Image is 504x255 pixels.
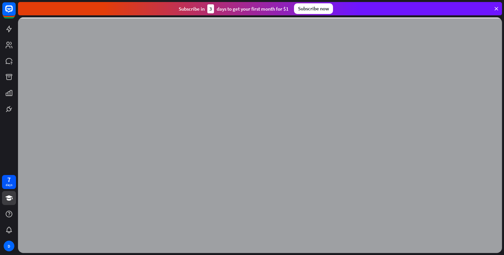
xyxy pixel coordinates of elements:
[179,4,289,13] div: Subscribe in days to get your first month for $1
[2,175,16,189] a: 7 days
[4,241,14,251] div: D
[6,183,12,187] div: days
[207,4,214,13] div: 3
[294,3,333,14] div: Subscribe now
[7,177,11,183] div: 7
